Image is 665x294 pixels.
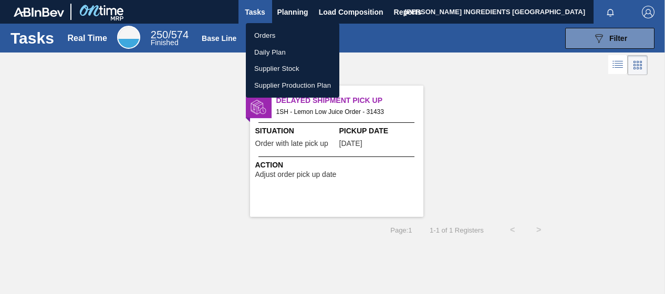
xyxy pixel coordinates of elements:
[246,60,339,77] a: Supplier Stock
[246,77,339,94] a: Supplier Production Plan
[246,44,339,61] a: Daily Plan
[246,27,339,44] a: Orders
